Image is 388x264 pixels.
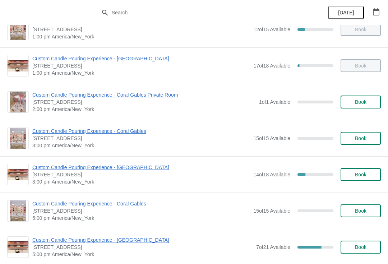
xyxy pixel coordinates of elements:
span: Book [355,99,366,105]
button: Book [341,241,381,254]
span: Custom Candle Pouring Experience - [GEOGRAPHIC_DATA] [32,236,253,244]
button: Book [341,96,381,108]
button: Book [341,132,381,145]
button: [DATE] [328,6,364,19]
span: 1:00 pm America/New_York [32,69,250,77]
span: [STREET_ADDRESS] [32,98,255,106]
span: 14 of 18 Available [253,172,290,177]
span: 2:00 pm America/New_York [32,106,255,113]
span: Custom Candle Pouring Experience - Coral Gables [32,128,250,135]
input: Search [111,6,291,19]
span: 17 of 18 Available [253,63,290,69]
span: Book [355,244,366,250]
img: Custom Candle Pouring Experience - Fort Lauderdale | 914 East Las Olas Boulevard, Fort Lauderdale... [8,60,28,72]
span: [DATE] [338,10,354,15]
img: Custom Candle Pouring Experience - Coral Gables | 154 Giralda Avenue, Coral Gables, FL, USA | 1:0... [10,19,27,40]
button: Book [341,204,381,217]
span: 3:00 pm America/New_York [32,142,250,149]
span: 7 of 21 Available [256,244,290,250]
span: 1:00 pm America/New_York [32,33,250,40]
span: Book [355,172,366,177]
span: [STREET_ADDRESS] [32,207,250,214]
span: [STREET_ADDRESS] [32,26,250,33]
span: 1 of 1 Available [259,99,290,105]
img: Custom Candle Pouring Experience - Fort Lauderdale | 914 East Las Olas Boulevard, Fort Lauderdale... [8,241,28,253]
span: Custom Candle Pouring Experience - [GEOGRAPHIC_DATA] [32,164,250,171]
span: 15 of 15 Available [253,135,290,141]
span: [STREET_ADDRESS] [32,244,253,251]
span: 5:00 pm America/New_York [32,251,253,258]
span: 3:00 pm America/New_York [32,178,250,185]
span: 5:00 pm America/New_York [32,214,250,222]
img: Custom Candle Pouring Experience - Fort Lauderdale | 914 East Las Olas Boulevard, Fort Lauderdale... [8,169,28,181]
span: 15 of 15 Available [253,208,290,214]
span: Custom Candle Pouring Experience - [GEOGRAPHIC_DATA] [32,55,250,62]
span: Book [355,135,366,141]
img: Custom Candle Pouring Experience - Coral Gables | 154 Giralda Avenue, Coral Gables, FL, USA | 3:0... [10,128,27,149]
span: Custom Candle Pouring Experience - Coral Gables Private Room [32,91,255,98]
span: [STREET_ADDRESS] [32,171,250,178]
span: [STREET_ADDRESS] [32,62,250,69]
span: [STREET_ADDRESS] [32,135,250,142]
span: Custom Candle Pouring Experience - Coral Gables [32,200,250,207]
span: Book [355,208,366,214]
button: Book [341,168,381,181]
img: Custom Candle Pouring Experience - Coral Gables Private Room | 154 Giralda Avenue, Coral Gables, ... [10,92,26,112]
img: Custom Candle Pouring Experience - Coral Gables | 154 Giralda Avenue, Coral Gables, FL, USA | 5:0... [10,200,27,221]
span: 12 of 15 Available [253,27,290,32]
